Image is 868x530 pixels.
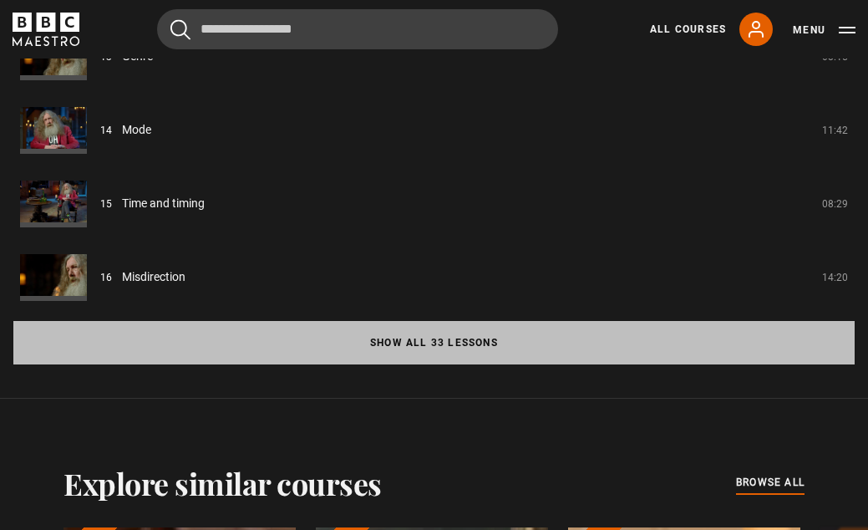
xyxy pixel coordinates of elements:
a: Misdirection [122,268,185,286]
a: All Courses [650,22,726,37]
button: Show all 33 lessons [13,321,855,364]
a: Mode [122,121,151,139]
a: Genre [122,48,153,65]
a: browse all [736,474,805,492]
span: browse all [736,474,805,491]
a: Time and timing [122,195,205,212]
h2: Explore similar courses [63,466,382,501]
input: Search [157,9,558,49]
svg: BBC Maestro [13,13,79,46]
button: Toggle navigation [793,22,855,38]
button: Submit the search query [170,19,190,40]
